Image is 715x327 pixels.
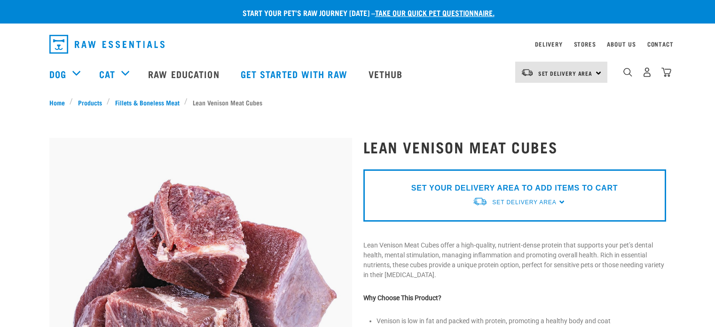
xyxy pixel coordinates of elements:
p: SET YOUR DELIVERY AREA TO ADD ITEMS TO CART [411,183,618,194]
img: van-moving.png [521,68,534,77]
nav: dropdown navigation [42,31,674,57]
a: Cat [99,67,115,81]
img: van-moving.png [472,197,487,207]
img: home-icon-1@2x.png [623,68,632,77]
img: home-icon@2x.png [661,67,671,77]
a: Contact [647,42,674,46]
a: Get started with Raw [231,55,359,93]
span: Set Delivery Area [492,199,556,206]
p: Lean Venison Meat Cubes offer a high-quality, nutrient-dense protein that supports your pet’s den... [363,240,666,280]
span: Set Delivery Area [538,72,593,75]
a: Stores [574,42,596,46]
a: Products [73,97,107,107]
img: user.png [642,67,652,77]
strong: Why Choose This Product? [363,294,441,302]
a: Dog [49,67,66,81]
h1: Lean Venison Meat Cubes [363,138,666,155]
a: Raw Education [139,55,231,93]
a: Home [49,97,70,107]
img: Raw Essentials Logo [49,35,165,54]
a: take our quick pet questionnaire. [375,10,495,15]
nav: breadcrumbs [49,97,666,107]
li: Venison is low in fat and packed with protein, promoting a healthy body and coat [377,316,666,326]
a: Fillets & Boneless Meat [110,97,184,107]
a: Delivery [535,42,562,46]
a: About Us [607,42,636,46]
a: Vethub [359,55,415,93]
